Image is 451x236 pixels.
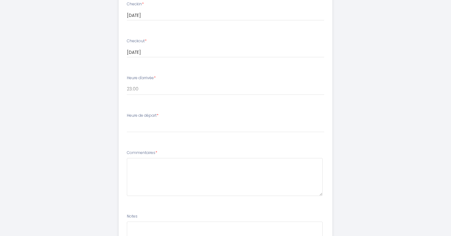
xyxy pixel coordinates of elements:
[127,150,157,156] label: Commentaires
[127,1,144,7] label: Checkin
[127,75,156,81] label: Heure d'arrivée
[127,113,158,119] label: Heure de départ
[127,213,137,219] label: Notes
[127,38,147,44] label: Checkout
